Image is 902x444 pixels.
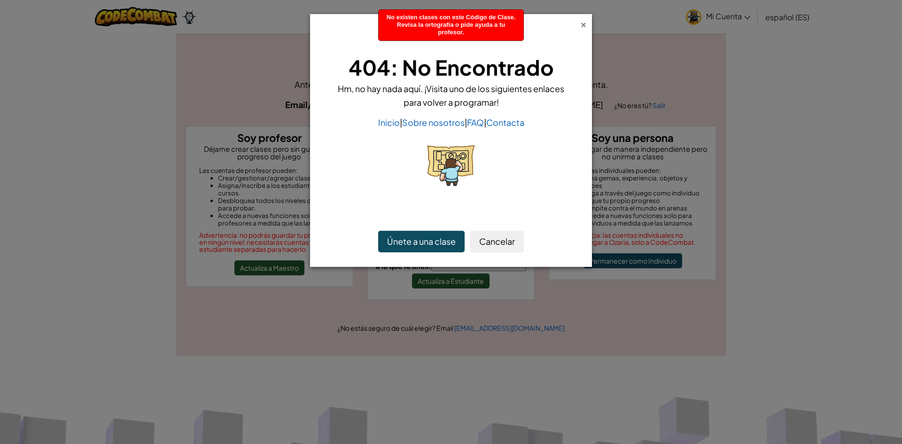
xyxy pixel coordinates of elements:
a: Sobre nosotros [402,117,465,128]
img: 404_2.png [428,145,474,186]
button: Únete a una clase [378,231,465,252]
span: | [484,117,486,128]
div: × [580,18,587,28]
span: | [400,117,402,128]
button: Cancelar [470,231,524,252]
a: Contacta [486,117,524,128]
a: Inicio [378,117,400,128]
span: No Encontrado [402,54,554,80]
a: FAQ [467,117,484,128]
span: | [465,117,467,128]
p: Hm, no hay nada aquí. ¡Visita uno de los siguientes enlaces para volver a programar! [334,82,568,109]
span: 404: [349,54,402,80]
span: No existen clases con este Código de Clase. Revisa la ortografía o pide ayuda a tu profesor. [387,14,516,36]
